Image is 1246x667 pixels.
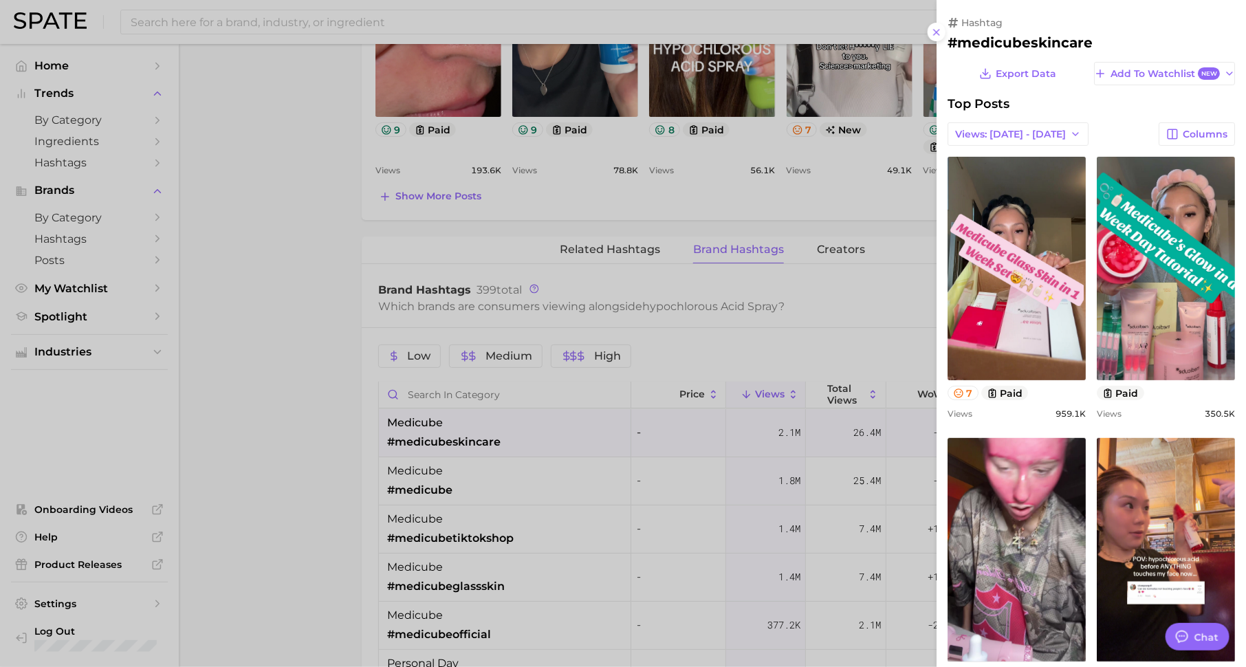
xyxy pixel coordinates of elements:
[996,68,1057,80] span: Export Data
[948,96,1009,111] span: Top Posts
[1183,129,1227,140] span: Columns
[961,17,1003,29] span: hashtag
[955,129,1066,140] span: Views: [DATE] - [DATE]
[981,386,1029,400] button: paid
[1159,122,1235,146] button: Columns
[1205,408,1235,419] span: 350.5k
[1097,408,1122,419] span: Views
[1056,408,1086,419] span: 959.1k
[1094,62,1235,85] button: Add to WatchlistNew
[948,34,1235,51] h2: #medicubeskincare
[1198,67,1220,80] span: New
[976,62,1060,85] button: Export Data
[1111,67,1220,80] span: Add to Watchlist
[948,408,972,419] span: Views
[1097,386,1144,400] button: paid
[948,122,1089,146] button: Views: [DATE] - [DATE]
[948,386,979,400] button: 7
